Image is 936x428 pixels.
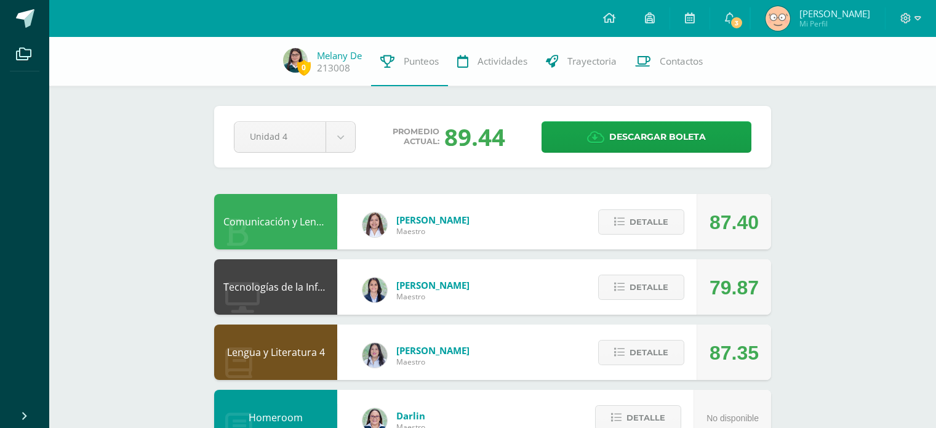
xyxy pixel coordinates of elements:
[598,209,684,235] button: Detalle
[396,279,470,291] span: [PERSON_NAME]
[396,214,470,226] span: [PERSON_NAME]
[404,55,439,68] span: Punteos
[626,37,712,86] a: Contactos
[598,340,684,365] button: Detalle
[396,226,470,236] span: Maestro
[799,18,870,29] span: Mi Perfil
[710,195,759,250] div: 87.40
[214,194,337,249] div: Comunicación y Lenguaje L3 Inglés 4
[362,278,387,302] img: 7489ccb779e23ff9f2c3e89c21f82ed0.png
[214,325,337,380] div: Lengua y Literatura 4
[660,55,703,68] span: Contactos
[250,122,310,151] span: Unidad 4
[609,122,706,152] span: Descargar boleta
[396,344,470,357] span: [PERSON_NAME]
[706,413,759,423] span: No disponible
[371,37,448,86] a: Punteos
[317,62,350,75] a: 213008
[598,275,684,300] button: Detalle
[630,276,668,299] span: Detalle
[214,259,337,315] div: Tecnologías de la Información y la Comunicación 4
[710,325,759,381] div: 87.35
[710,260,759,315] div: 79.87
[730,16,743,30] span: 3
[799,7,870,20] span: [PERSON_NAME]
[317,49,362,62] a: Melany de
[448,37,537,86] a: Actividades
[444,121,505,153] div: 89.44
[396,410,425,422] span: Darlin
[766,6,790,31] img: ec776638e2b37e158411211b4036a738.png
[393,127,439,147] span: Promedio actual:
[542,121,751,153] a: Descargar boleta
[630,211,668,233] span: Detalle
[537,37,626,86] a: Trayectoria
[396,291,470,302] span: Maestro
[297,60,311,75] span: 0
[630,341,668,364] span: Detalle
[362,212,387,237] img: acecb51a315cac2de2e3deefdb732c9f.png
[234,122,355,152] a: Unidad 4
[362,343,387,368] img: df6a3bad71d85cf97c4a6d1acf904499.png
[283,48,308,73] img: d767a28e0159f41e94eb54805d237cff.png
[478,55,527,68] span: Actividades
[567,55,617,68] span: Trayectoria
[396,357,470,367] span: Maestro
